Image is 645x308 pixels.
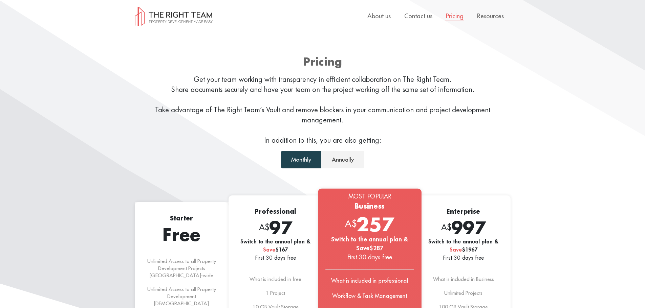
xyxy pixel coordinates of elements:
li: What is included in free [235,276,316,283]
div: First 30 days free [318,253,421,262]
sup: A$ [441,223,451,232]
div: Free [135,227,229,244]
li: Unlimited Projects [423,290,504,297]
div: Switch to the annual plan & $167 [233,238,318,254]
h5: Professional [229,206,323,218]
li: 1 Project [235,290,316,297]
img: The Right Team [135,7,213,26]
h1: Pricing [135,53,511,72]
a: Resources [477,13,504,19]
a: Annually [321,151,364,169]
div: Switch to the annual plan & $1967 [421,238,506,254]
div: Most Popular [318,192,421,201]
li: Unlimited Access to all Property Development Projects [GEOGRAPHIC_DATA]-wide [142,258,222,279]
h5: Business [318,200,421,213]
span: Save [263,247,275,253]
sup: A$ [259,223,269,232]
span: Save [450,247,462,253]
a: About us [367,13,391,19]
sup: A$ [345,219,356,228]
a: Pricing [446,13,464,19]
div: 997 [416,220,511,238]
h5: Enterprise [416,206,511,218]
div: Switch to the annual plan & $287 [323,235,416,253]
div: 257 [318,216,421,235]
div: First 30 days free [229,254,323,262]
li: Workflow & Task Management [325,292,414,300]
div: 97 [229,220,323,238]
h5: Starter [135,212,229,224]
div: First 30 days free [416,254,511,262]
span: Save [356,245,369,252]
li: What is included in professional [325,277,414,285]
li: What is included in Business [423,276,504,283]
a: Monthly [281,151,321,168]
span: Get your team working with transparency in efficient collaboration on The Right Team. Share docum... [155,76,490,144]
a: Contact us [404,13,432,19]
